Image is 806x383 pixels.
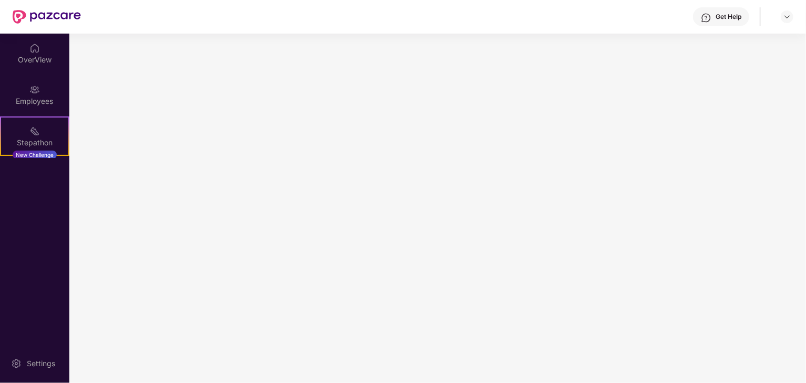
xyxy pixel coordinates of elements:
div: Settings [24,358,58,369]
img: svg+xml;base64,PHN2ZyB4bWxucz0iaHR0cDovL3d3dy53My5vcmcvMjAwMC9zdmciIHdpZHRoPSIyMSIgaGVpZ2h0PSIyMC... [29,126,40,136]
div: New Challenge [13,151,57,159]
div: Get Help [716,13,741,21]
img: svg+xml;base64,PHN2ZyBpZD0iRW1wbG95ZWVzIiB4bWxucz0iaHR0cDovL3d3dy53My5vcmcvMjAwMC9zdmciIHdpZHRoPS... [29,84,40,95]
img: svg+xml;base64,PHN2ZyBpZD0iSG9tZSIgeG1sbnM9Imh0dHA6Ly93d3cudzMub3JnLzIwMDAvc3ZnIiB3aWR0aD0iMjAiIG... [29,43,40,54]
img: svg+xml;base64,PHN2ZyBpZD0iRHJvcGRvd24tMzJ4MzIiIHhtbG5zPSJodHRwOi8vd3d3LnczLm9yZy8yMDAwL3N2ZyIgd2... [783,13,791,21]
img: svg+xml;base64,PHN2ZyBpZD0iSGVscC0zMngzMiIgeG1sbnM9Imh0dHA6Ly93d3cudzMub3JnLzIwMDAvc3ZnIiB3aWR0aD... [701,13,711,23]
img: New Pazcare Logo [13,10,81,24]
div: Stepathon [1,137,68,148]
img: svg+xml;base64,PHN2ZyBpZD0iU2V0dGluZy0yMHgyMCIgeG1sbnM9Imh0dHA6Ly93d3cudzMub3JnLzIwMDAvc3ZnIiB3aW... [11,358,22,369]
